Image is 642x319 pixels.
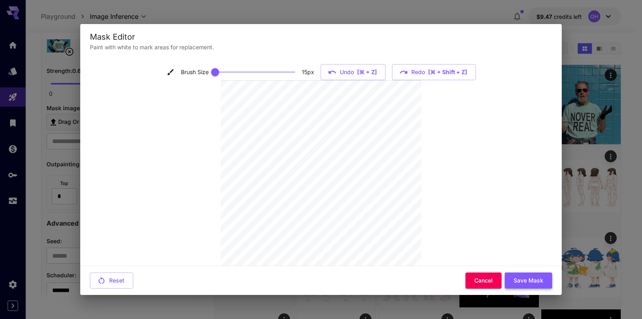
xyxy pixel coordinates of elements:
button: Save Mask [505,273,552,289]
button: Undo [⌘ + Z] [321,64,386,81]
p: Paint with white to mark areas for replacement. [90,43,552,51]
button: Redo [⌘ + shift + Z] [392,64,476,81]
span: [⌘ + Z] [357,67,377,77]
button: Reset [90,273,133,289]
div: Mask Editor [90,30,552,43]
button: Cancel [465,273,502,289]
p: 15 px [302,68,314,76]
p: Brush Size [181,68,209,76]
span: [⌘ + shift + Z] [428,67,467,77]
